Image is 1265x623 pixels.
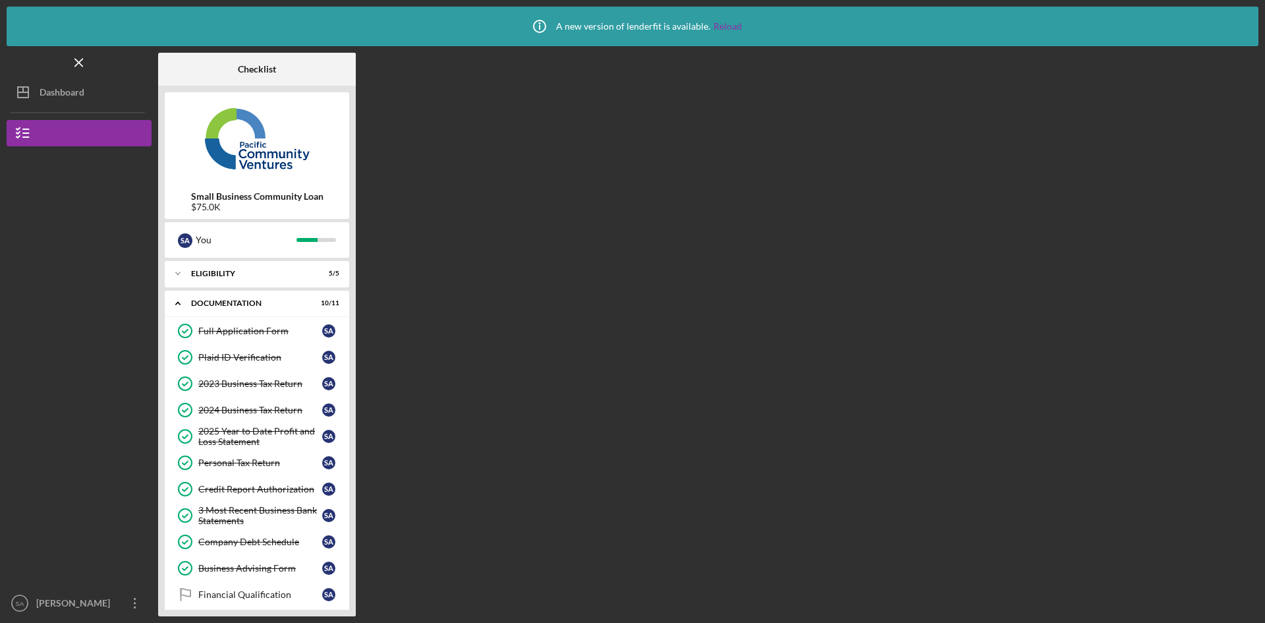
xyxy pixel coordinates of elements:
a: 2024 Business Tax ReturnSA [171,397,343,423]
a: Personal Tax ReturnSA [171,450,343,476]
a: Plaid ID VerificationSA [171,344,343,371]
div: 2025 Year to Date Profit and Loss Statement [198,426,322,447]
div: Personal Tax Return [198,458,322,468]
a: Business Advising FormSA [171,555,343,581]
div: S A [322,456,335,469]
a: Reload [714,21,742,32]
button: SA[PERSON_NAME] [7,590,152,616]
div: A new version of lenderfit is available. [523,10,742,43]
div: Eligibility [191,270,306,278]
div: S A [322,377,335,390]
button: Dashboard [7,79,152,105]
b: Checklist [238,64,276,74]
div: S A [322,403,335,417]
div: S A [322,483,335,496]
text: SA [16,600,24,607]
a: Credit Report AuthorizationSA [171,476,343,502]
div: Full Application Form [198,326,322,336]
div: S A [322,535,335,549]
div: Company Debt Schedule [198,537,322,547]
div: Financial Qualification [198,589,322,600]
div: S A [322,430,335,443]
a: Full Application FormSA [171,318,343,344]
div: 5 / 5 [316,270,339,278]
a: Company Debt ScheduleSA [171,529,343,555]
div: S A [322,588,335,601]
b: Small Business Community Loan [191,191,323,202]
div: 10 / 11 [316,299,339,307]
div: Business Advising Form [198,563,322,574]
div: Dashboard [40,79,84,109]
div: S A [178,233,192,248]
a: 3 Most Recent Business Bank StatementsSA [171,502,343,529]
div: 3 Most Recent Business Bank Statements [198,505,322,526]
div: Documentation [191,299,306,307]
div: S A [322,562,335,575]
div: Credit Report Authorization [198,484,322,494]
div: [PERSON_NAME] [33,590,119,620]
a: Financial QualificationSA [171,581,343,608]
div: S A [322,509,335,522]
a: 2023 Business Tax ReturnSA [171,371,343,397]
div: S A [322,324,335,338]
div: $75.0K [191,202,323,212]
div: Plaid ID Verification [198,352,322,363]
div: 2023 Business Tax Return [198,378,322,389]
div: 2024 Business Tax Return [198,405,322,415]
img: Product logo [165,99,349,178]
a: 2025 Year to Date Profit and Loss StatementSA [171,423,343,450]
div: S A [322,351,335,364]
div: You [196,229,296,251]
